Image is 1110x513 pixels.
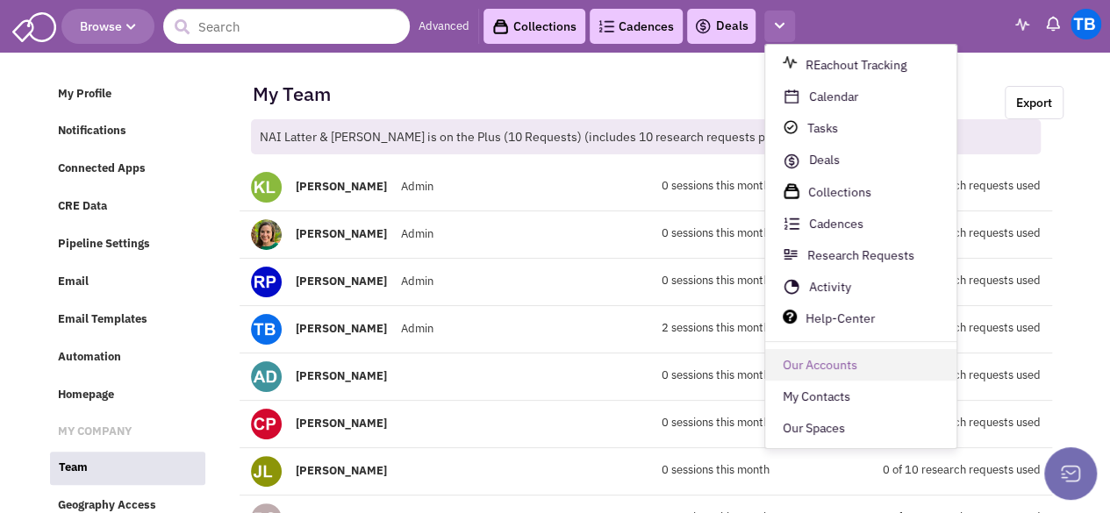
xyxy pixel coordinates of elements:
[49,190,204,224] a: CRE Data
[251,409,282,439] img: Chuck Pennewell
[12,9,56,42] img: SmartAdmin
[882,415,1040,431] span: 0 of 10 research requests used
[50,452,205,485] a: Team
[882,178,1040,195] span: 0 of 10 research requests used
[783,247,798,263] img: research-icon.svg
[765,49,956,81] a: REachout Tracking
[49,379,204,412] a: Homepage
[783,310,797,324] img: help.png
[662,225,770,242] span: 0 sessions this month
[882,367,1040,384] span: 0 of 10 research requests used
[296,463,387,478] b: [PERSON_NAME]
[1071,9,1101,39] img: Tiffany Byram
[296,368,387,383] b: [PERSON_NAME]
[49,78,204,111] a: My Profile
[882,462,1040,479] span: 0 of 10 research requests used
[401,321,433,336] span: Admin
[765,303,956,335] a: Help-Center
[765,209,956,240] a: Cadences
[49,303,204,337] a: Email Templates
[882,320,1040,337] span: 0 of 10 research requests used
[296,416,387,431] b: [PERSON_NAME]
[49,266,204,299] a: Email
[783,182,800,200] img: icon-collection-lavender-black.svg
[662,320,770,337] span: 2 sessions this month
[58,124,126,139] span: Notifications
[251,361,282,392] img: Andrew D'Ostilio
[882,225,1040,242] span: 0 of 10 research requests used
[58,161,146,176] span: Connected Apps
[765,240,956,272] a: Research Requests
[808,185,871,201] span: Collections
[296,179,387,194] b: [PERSON_NAME]
[590,9,683,44] a: Cadences
[49,115,204,148] a: Notifications
[483,9,585,44] a: Collections
[783,216,800,233] img: Cadences-list-icon.svg
[765,112,956,144] a: Tasks
[783,151,800,172] img: icon-deals.svg
[598,20,614,32] img: Cadences_logo.png
[662,178,770,195] span: 0 sessions this month
[765,413,956,445] a: Our Spaces
[58,274,89,289] span: Email
[296,321,387,336] b: [PERSON_NAME]
[163,9,410,44] input: Search
[401,179,433,194] span: Admin
[58,387,114,402] span: Homepage
[58,199,107,214] span: CRE Data
[80,18,136,34] span: Browse
[662,415,770,431] span: 0 sessions this month
[49,228,204,261] a: Pipeline Settings
[58,498,156,513] span: Geography Access
[253,86,331,102] h2: My Team
[296,274,387,289] b: [PERSON_NAME]
[401,226,433,241] span: Admin
[251,219,282,250] img: Mignon Richard Díaz
[694,16,748,37] a: Deals
[251,172,282,203] img: Karl Landreneau
[765,350,956,381] a: Our Accounts
[765,272,956,303] a: Activity
[783,119,798,135] img: tasks-icon.svg
[58,349,121,364] span: Automation
[260,129,873,145] span: NAI Latter & [PERSON_NAME] is on the Plus (10 Requests) (includes 10 research requests per month) -
[58,236,150,251] span: Pipeline Settings
[296,226,387,241] b: [PERSON_NAME]
[492,18,509,35] img: icon-collection-lavender-black.svg
[765,144,956,175] a: Deals
[765,175,956,208] a: Collections
[58,311,147,326] span: Email Templates
[58,86,111,101] span: My Profile
[61,9,154,44] button: Browse
[783,279,800,296] img: pie-chart-icon.svg
[401,274,433,289] span: Admin
[882,273,1040,289] span: 0 of 10 research requests used
[49,341,204,374] a: Automation
[1005,86,1063,119] a: Export.xlsx
[662,367,770,384] span: 0 sessions this month
[765,81,956,112] a: Calendar
[251,267,282,297] img: Ryan Pearce
[58,424,132,439] span: MY COMPANY
[694,16,712,37] img: icon-deals.svg
[662,273,770,289] span: 0 sessions this month
[765,381,956,413] a: My Contacts
[783,88,800,105] img: calendar-outlined-icon.svg
[49,153,204,186] a: Connected Apps
[251,456,282,487] img: Jake Loach
[419,18,469,35] a: Advanced
[251,314,282,345] img: Tiffany Byram
[59,460,88,475] span: Team
[662,462,770,479] span: 0 sessions this month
